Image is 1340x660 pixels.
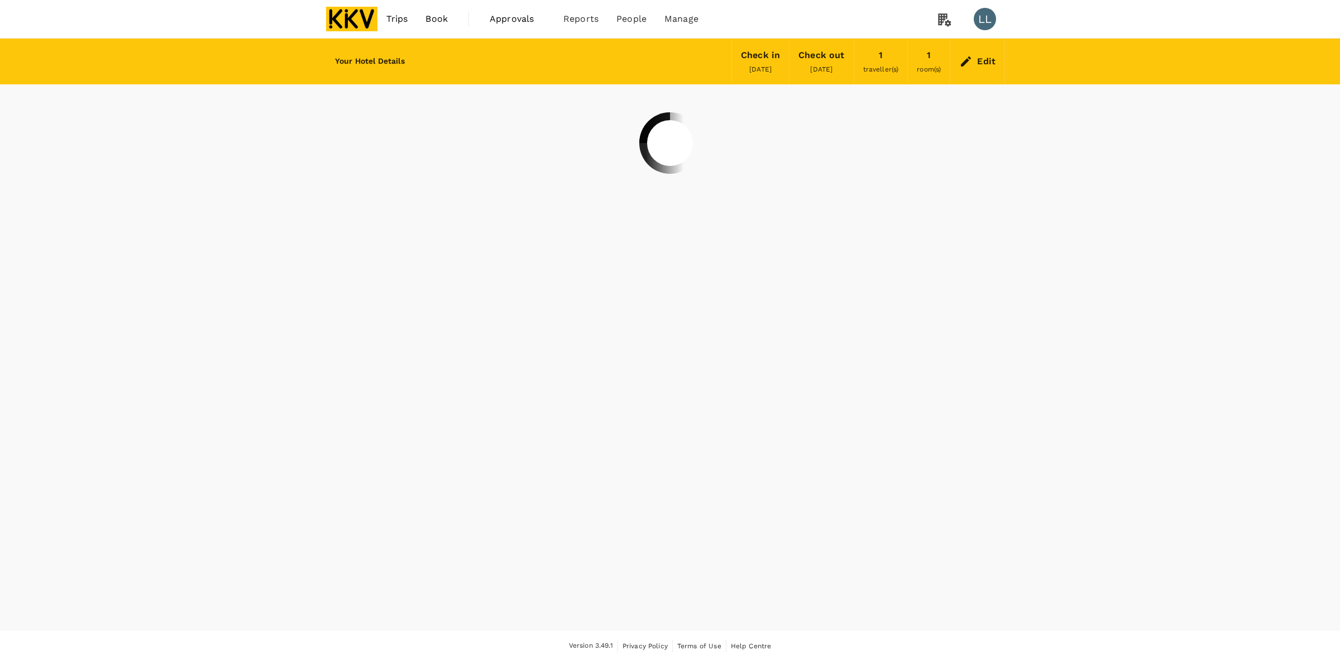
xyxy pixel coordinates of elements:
[927,48,931,63] div: 1
[879,48,883,63] div: 1
[863,65,899,73] span: traveller(s)
[335,55,405,68] h6: Your Hotel Details
[490,12,545,26] span: Approvals
[798,48,844,63] div: Check out
[749,65,772,73] span: [DATE]
[425,12,448,26] span: Book
[616,12,647,26] span: People
[974,8,996,30] div: LL
[664,12,698,26] span: Manage
[917,65,941,73] span: room(s)
[623,640,668,652] a: Privacy Policy
[623,642,668,650] span: Privacy Policy
[677,640,721,652] a: Terms of Use
[977,54,996,69] div: Edit
[326,7,377,31] img: KKV Supply Chain Sdn Bhd
[731,640,772,652] a: Help Centre
[810,65,832,73] span: [DATE]
[563,12,599,26] span: Reports
[677,642,721,650] span: Terms of Use
[731,642,772,650] span: Help Centre
[741,48,780,63] div: Check in
[569,640,613,652] span: Version 3.49.1
[386,12,408,26] span: Trips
